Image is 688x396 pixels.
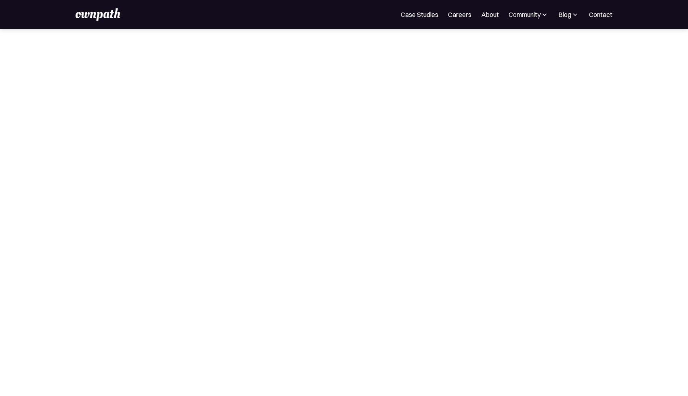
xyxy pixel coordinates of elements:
[509,10,549,19] div: Community
[589,10,612,19] a: Contact
[448,10,471,19] a: Careers
[509,10,541,19] div: Community
[558,10,579,19] div: Blog
[481,10,499,19] a: About
[558,10,571,19] div: Blog
[401,10,438,19] a: Case Studies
